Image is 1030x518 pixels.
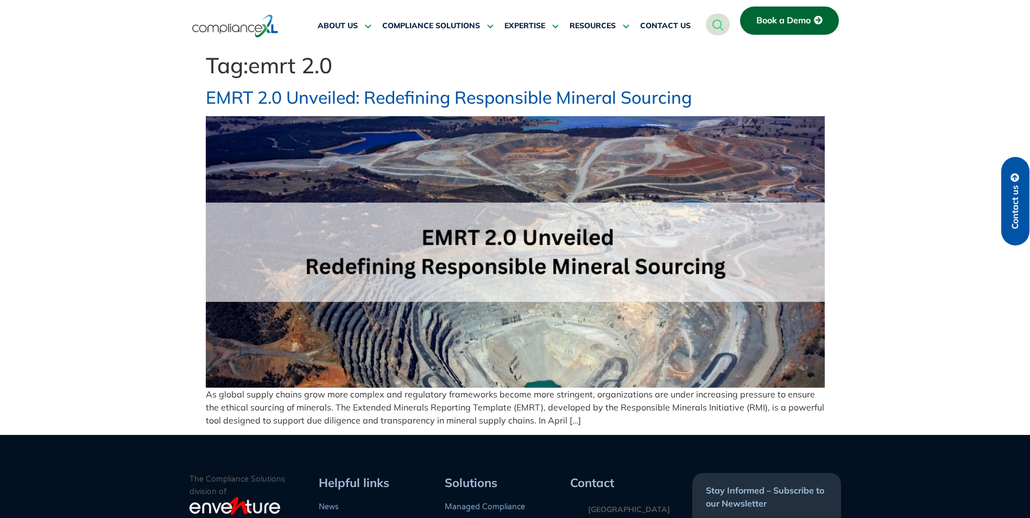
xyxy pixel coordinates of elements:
a: RESOURCES [570,13,629,39]
h1: Tag: [206,52,825,78]
p: As global supply chains grow more complex and regulatory frameworks become more stringent, organi... [206,388,825,427]
span: Contact us [1010,185,1020,229]
a: COMPLIANCE SOLUTIONS [382,13,494,39]
span: COMPLIANCE SOLUTIONS [382,21,480,31]
img: logo-one.svg [192,14,279,39]
a: EMRT 2.0 Unveiled: Redefining Responsible Mineral Sourcing [206,86,692,108]
span: Book a Demo [756,16,811,26]
a: News [319,502,339,511]
span: Solutions [445,475,497,490]
strong: [GEOGRAPHIC_DATA] [588,504,670,514]
span: ABOUT US [318,21,358,31]
a: Managed Compliance [445,502,525,511]
a: EXPERTISE [504,13,559,39]
span: CONTACT US [640,21,691,31]
a: Contact us [1001,157,1029,245]
span: Stay Informed – Subscribe to our Newsletter [706,485,824,509]
a: CONTACT US [640,13,691,39]
p: The Compliance Solutions division of [189,473,315,498]
a: navsearch-button [706,14,730,35]
span: RESOURCES [570,21,616,31]
span: emrt 2.0 [248,52,332,79]
span: EXPERTISE [504,21,545,31]
a: ABOUT US [318,13,371,39]
span: Contact [570,475,614,490]
img: enventure-light-logo_s [189,496,280,516]
a: Book a Demo [740,7,839,35]
span: Helpful links [319,475,389,490]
